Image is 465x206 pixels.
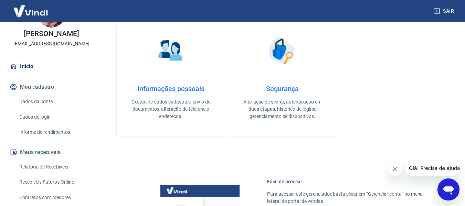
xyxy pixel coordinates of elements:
[405,161,459,176] iframe: Mensagem da empresa
[17,191,95,205] a: Contratos com credores
[267,191,432,205] p: Para acessar este gerenciador, basta clicar em “Gerenciar conta” no menu lateral do portal de ven...
[388,162,402,176] iframe: Fechar mensagem
[8,79,95,95] button: Meu cadastro
[17,95,95,109] a: Dados da conta
[17,175,95,189] a: Recebíveis Futuros Online
[17,160,95,174] a: Relatório de Recebíveis
[228,17,337,137] a: SegurançaSegurançaAlteração de senha, autenticação em duas etapas, histórico de logins, gerenciam...
[437,178,459,200] iframe: Botão para abrir a janela de mensagens
[8,59,95,74] a: Início
[116,17,225,137] a: Informações pessoaisInformações pessoaisGestão de dados cadastrais, envio de documentos, alteraçã...
[8,145,95,160] button: Meus recebíveis
[239,85,325,93] h4: Segurança
[432,5,457,18] button: Sair
[17,110,95,124] a: Dados de login
[4,5,58,10] span: Olá! Precisa de ajuda?
[8,0,53,21] img: Vindi
[265,34,299,68] img: Segurança
[13,40,89,47] p: [EMAIL_ADDRESS][DOMAIN_NAME]
[24,30,79,37] p: [PERSON_NAME]
[154,34,188,68] img: Informações pessoais
[128,85,214,93] h4: Informações pessoais
[239,98,325,120] p: Alteração de senha, autenticação em duas etapas, histórico de logins, gerenciamento de dispositivos.
[17,125,95,139] a: Informe de rendimentos
[267,178,432,185] h6: Fácil de acessar
[128,98,214,120] p: Gestão de dados cadastrais, envio de documentos, alteração de telefone e endereços.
